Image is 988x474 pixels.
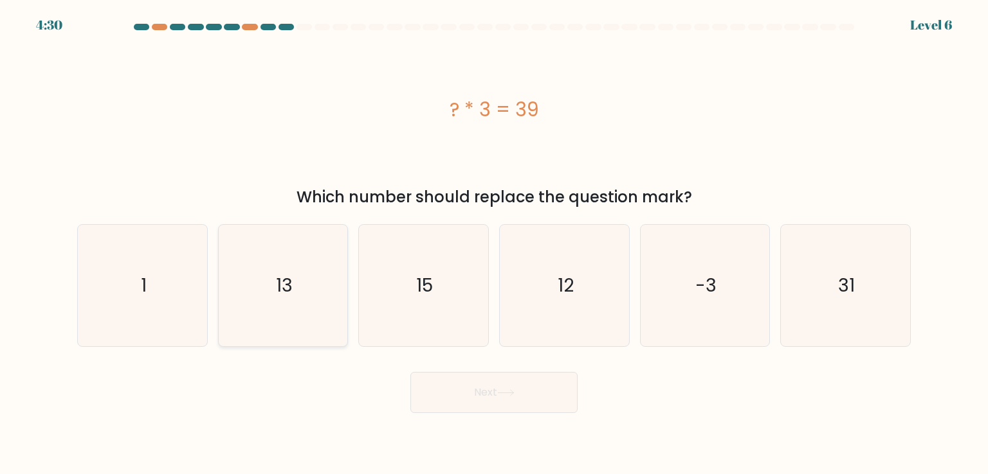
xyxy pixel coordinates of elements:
[410,372,578,413] button: Next
[276,272,293,298] text: 13
[77,95,911,124] div: ? * 3 = 39
[36,15,62,35] div: 4:30
[558,272,574,298] text: 12
[85,186,903,209] div: Which number should replace the question mark?
[910,15,952,35] div: Level 6
[417,272,434,298] text: 15
[695,272,717,298] text: -3
[838,272,855,298] text: 31
[141,272,147,298] text: 1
